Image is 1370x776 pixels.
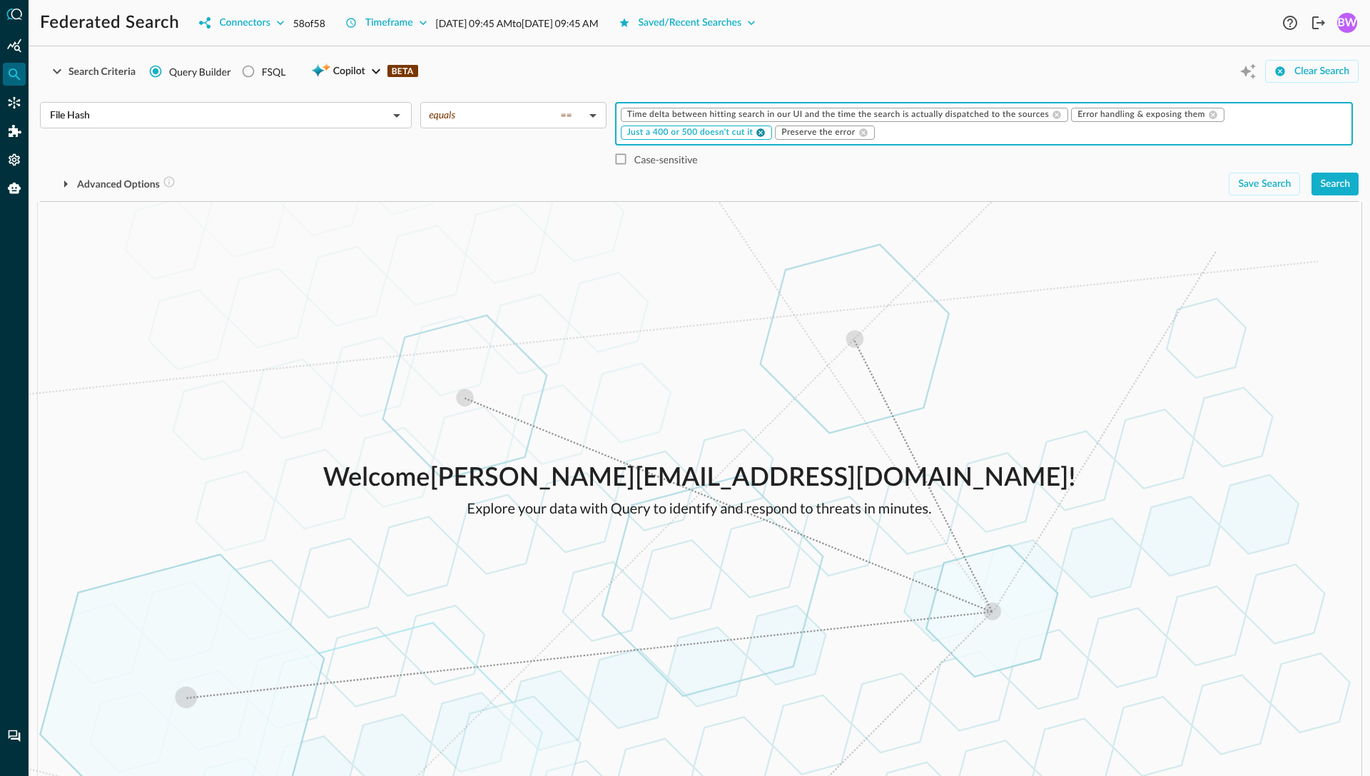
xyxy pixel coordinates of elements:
span: Error handling & exposing them [1077,109,1205,121]
span: equals [429,108,455,121]
p: Case-sensitive [634,152,698,167]
div: Query Agent [3,177,26,200]
button: Search [1311,173,1359,195]
div: Save Search [1238,175,1291,193]
span: Time delta between hitting search in our UI and the time the search is actually dispatched to the... [627,109,1049,121]
input: Value [876,123,1346,141]
div: Addons [4,120,26,143]
span: Copilot [333,63,365,81]
div: Search Criteria [68,63,136,81]
input: Select an Entity [44,106,384,124]
div: Advanced Options [77,175,176,193]
span: == [560,108,572,121]
div: Search [1320,175,1350,193]
h1: Federated Search [40,11,179,34]
div: Clear Search [1294,63,1349,81]
div: Summary Insights [3,34,26,57]
button: Logout [1307,11,1330,34]
div: Time delta between hitting search in our UI and the time the search is actually dispatched to the... [621,108,1068,122]
button: Search Criteria [40,60,144,83]
p: Explore your data with Query to identify and respond to threats in minutes. [323,498,1076,519]
span: Query Builder [169,64,231,79]
div: Connectors [3,91,26,114]
div: BW [1337,13,1357,33]
div: FSQL [262,64,286,79]
button: CopilotBETA [303,60,426,83]
div: Timeframe [365,14,413,32]
span: Just a 400 or 500 doesn't cut it [627,127,753,138]
div: Federated Search [3,63,26,86]
button: Open [387,106,407,126]
p: BETA [387,65,418,77]
div: Just a 400 or 500 doesn't cut it [621,126,773,140]
div: Settings [3,148,26,171]
button: Save Search [1229,173,1300,195]
p: [DATE] 09:45 AM to [DATE] 09:45 AM [436,16,599,31]
button: Timeframe [337,11,436,34]
span: Preserve the error [781,127,855,138]
div: Saved/Recent Searches [639,14,742,32]
button: Help [1279,11,1301,34]
div: Chat [3,725,26,747]
button: Saved/Recent Searches [610,11,765,34]
div: Preserve the error [775,126,874,140]
p: 58 of 58 [293,16,325,31]
button: Advanced Options [40,173,184,195]
div: equals [429,108,584,121]
button: Connectors [191,11,293,34]
div: Error handling & exposing them [1071,108,1224,122]
button: Clear Search [1265,60,1359,83]
p: Welcome [PERSON_NAME][EMAIL_ADDRESS][DOMAIN_NAME] ! [323,459,1076,498]
div: Connectors [219,14,270,32]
